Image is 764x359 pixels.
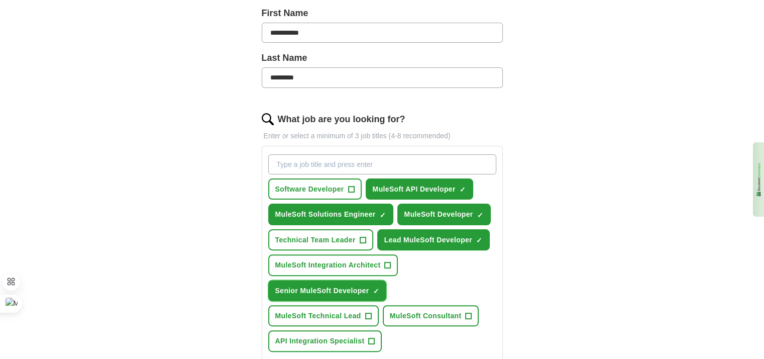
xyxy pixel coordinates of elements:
span: Software Developer [275,184,344,195]
p: Enter or select a minimum of 3 job titles (4-8 recommended) [262,130,503,141]
label: First Name [262,6,503,21]
input: Type a job title and press enter [268,154,496,174]
span: API Integration Specialist [275,335,365,346]
button: Senior MuleSoft Developer✓ [268,280,387,301]
button: MuleSoft Technical Lead [268,305,379,326]
span: MuleSoft Developer [404,209,473,220]
span: ✓ [373,287,379,295]
span: ✓ [477,211,483,219]
button: MuleSoft Developer✓ [397,204,491,225]
span: Technical Team Leader [275,234,356,245]
span: MuleSoft API Developer [373,184,456,195]
button: API Integration Specialist [268,330,382,351]
span: ✓ [380,211,386,219]
img: 1EdhxLVo1YiRZ3Z8BN9RqzlQoUKFChUqVNCHvwChSTTdtRxrrAAAAABJRU5ErkJggg== [755,162,761,197]
span: MuleSoft Technical Lead [275,310,361,321]
span: ✓ [476,236,482,244]
span: MuleSoft Integration Architect [275,259,381,271]
span: Lead MuleSoft Developer [384,234,472,245]
button: Technical Team Leader [268,229,373,250]
span: Senior MuleSoft Developer [275,285,369,296]
label: Last Name [262,51,503,65]
button: MuleSoft Integration Architect [268,254,398,276]
button: MuleSoft API Developer✓ [366,178,473,200]
button: Lead MuleSoft Developer✓ [377,229,490,250]
span: MuleSoft Consultant [390,310,462,321]
button: MuleSoft Solutions Engineer✓ [268,204,393,225]
button: MuleSoft Consultant [383,305,479,326]
img: search.png [262,113,274,125]
span: MuleSoft Solutions Engineer [275,209,376,220]
span: ✓ [460,186,466,194]
label: What job are you looking for? [278,112,405,127]
button: Software Developer [268,178,362,200]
